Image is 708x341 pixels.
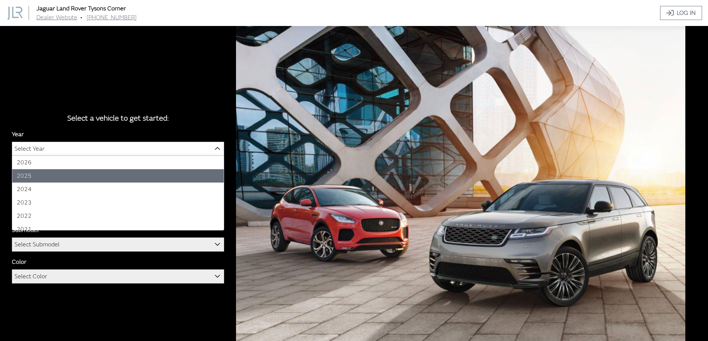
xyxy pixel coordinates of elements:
span: Select Color [12,270,224,283]
div: Select a vehicle to get started: [12,113,224,124]
span: Select Color [12,269,224,283]
label: Year [12,130,24,139]
li: 2022 [12,209,224,223]
img: Dashboard [7,7,23,20]
a: [PHONE_NUMBER] [87,14,137,21]
span: • [80,14,82,21]
li: 2025 [12,169,224,183]
span: Select Submodel [12,237,224,252]
li: 2024 [12,183,224,196]
a: Jaguar Land Rover Tysons Corner [36,5,126,12]
a: Jaguar Land Rover Tysons Corner logo [7,6,35,20]
a: Dealer Website [36,14,77,21]
span: Select Submodel [14,238,59,251]
li: 2026 [12,156,224,169]
span: Select Submodel [12,238,224,251]
span: Select Color [14,270,47,283]
a: Log In [660,6,702,20]
span: Log In [677,9,696,17]
span: Select Year [14,142,45,155]
li: 2023 [12,196,224,209]
span: Select Year [12,142,224,155]
li: 2021 [12,223,224,236]
label: Color [12,258,26,266]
